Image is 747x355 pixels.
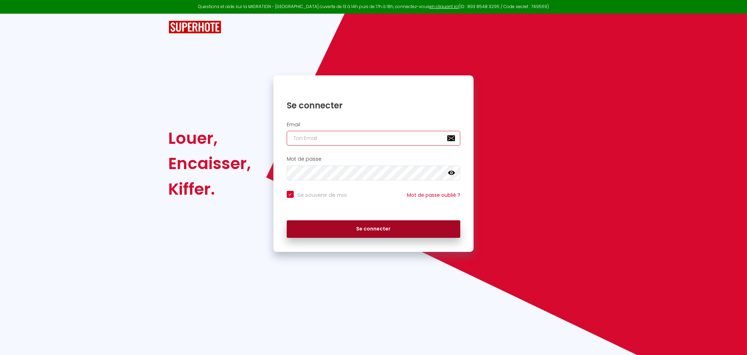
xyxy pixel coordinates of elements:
a: Mot de passe oublié ? [407,192,460,199]
button: Se connecter [287,220,461,238]
h2: Email [287,122,461,128]
h1: Se connecter [287,100,461,111]
a: en cliquant ici [429,4,459,9]
div: Encaisser, [169,151,251,176]
input: Ton Email [287,131,461,146]
div: Kiffer. [169,176,251,202]
img: SuperHote logo [169,21,221,34]
div: Louer, [169,126,251,151]
h2: Mot de passe [287,156,461,162]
